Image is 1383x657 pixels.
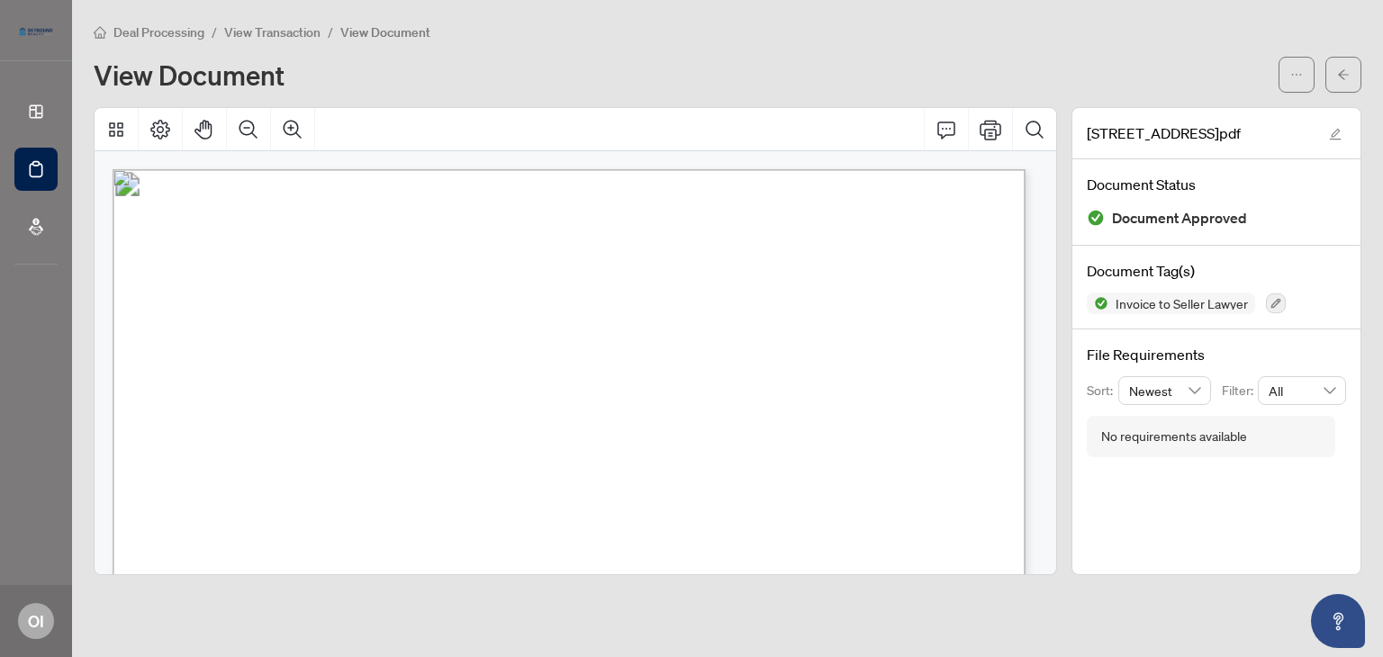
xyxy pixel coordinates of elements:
[1087,381,1118,400] p: Sort:
[94,26,106,39] span: home
[1269,377,1335,404] span: All
[1290,68,1303,81] span: ellipsis
[113,24,204,40] span: Deal Processing
[224,24,321,40] span: View Transaction
[1329,128,1342,140] span: edit
[94,60,285,89] h1: View Document
[1087,209,1105,227] img: Document Status
[1087,344,1346,365] h4: File Requirements
[1112,206,1247,230] span: Document Approved
[1337,68,1350,81] span: arrow-left
[1087,174,1346,195] h4: Document Status
[212,22,217,42] li: /
[340,24,430,40] span: View Document
[1129,377,1201,404] span: Newest
[1311,594,1365,648] button: Open asap
[14,22,58,40] img: logo
[28,608,44,634] span: OI
[1108,297,1255,310] span: Invoice to Seller Lawyer
[1222,381,1258,400] p: Filter:
[1087,292,1108,314] img: Status Icon
[1101,427,1247,446] div: No requirements available
[1087,260,1346,282] h4: Document Tag(s)
[1087,122,1241,144] span: [STREET_ADDRESS]pdf
[328,22,333,42] li: /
